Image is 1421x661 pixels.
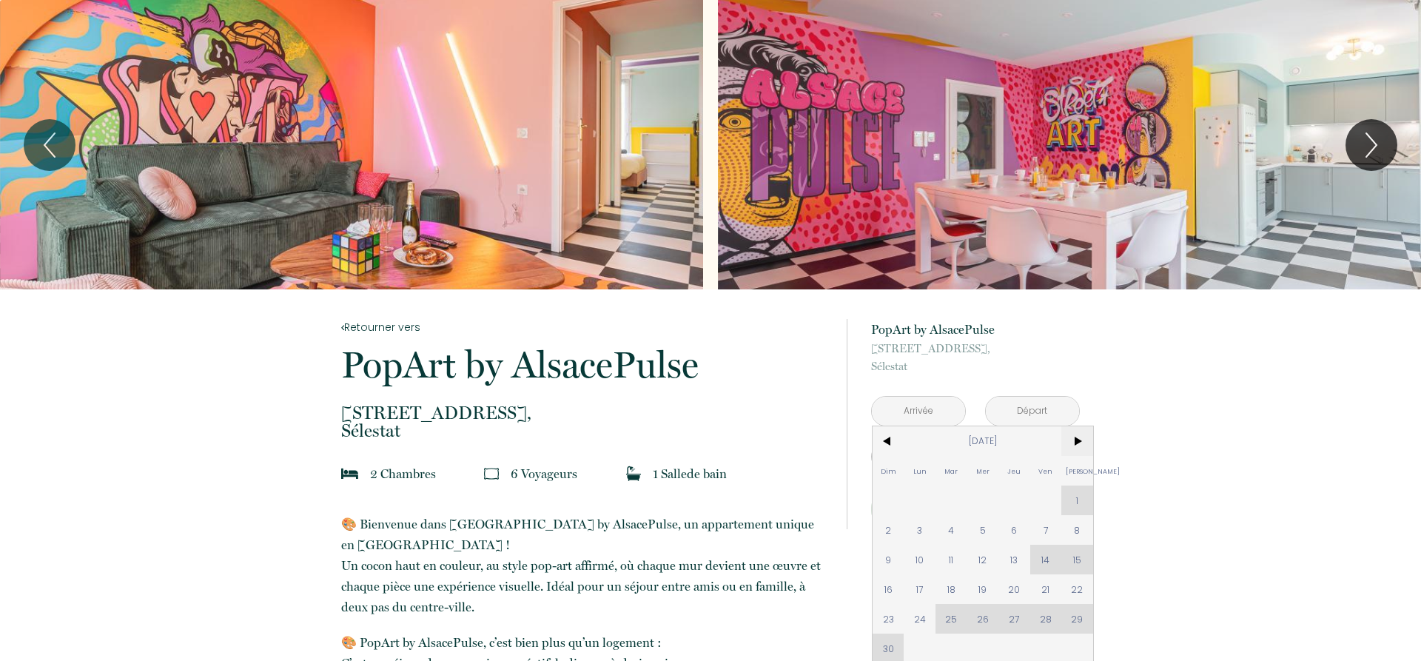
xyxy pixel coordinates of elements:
[967,515,998,545] span: 5
[484,466,499,481] img: guests
[1061,574,1093,604] span: 22
[873,456,904,486] span: Dim
[986,397,1079,426] input: Départ
[873,545,904,574] span: 9
[653,463,727,484] p: 1 Salle de bain
[24,119,75,171] button: Previous
[904,604,935,634] span: 24
[904,515,935,545] span: 3
[341,346,827,383] p: PopArt by AlsacePulse
[872,397,965,426] input: Arrivée
[873,426,904,456] span: <
[904,426,1061,456] span: [DATE]
[1061,426,1093,456] span: >
[967,574,998,604] span: 19
[904,456,935,486] span: Lun
[341,319,827,335] a: Retourner vers
[967,545,998,574] span: 12
[1030,574,1062,604] span: 21
[873,604,904,634] span: 23
[998,515,1030,545] span: 6
[370,463,436,484] p: 2 Chambre
[998,545,1030,574] span: 13
[904,545,935,574] span: 10
[873,574,904,604] span: 16
[998,574,1030,604] span: 20
[572,466,577,481] span: s
[1030,515,1062,545] span: 7
[341,404,827,422] span: [STREET_ADDRESS],
[998,456,1030,486] span: Jeu
[431,466,436,481] span: s
[871,319,1080,340] p: PopArt by AlsacePulse
[904,574,935,604] span: 17
[1346,119,1397,171] button: Next
[341,404,827,440] p: Sélestat
[935,545,967,574] span: 11
[871,340,1080,375] p: Sélestat
[935,515,967,545] span: 4
[1061,515,1093,545] span: 8
[935,456,967,486] span: Mar
[341,514,827,617] p: 🎨 Bienvenue dans [GEOGRAPHIC_DATA] by AlsacePulse, un appartement unique en [GEOGRAPHIC_DATA] ! U...
[511,463,577,484] p: 6 Voyageur
[871,340,1080,358] span: [STREET_ADDRESS],
[967,456,998,486] span: Mer
[1061,456,1093,486] span: [PERSON_NAME]
[871,489,1080,529] button: Réserver
[1030,456,1062,486] span: Ven
[873,515,904,545] span: 2
[935,574,967,604] span: 18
